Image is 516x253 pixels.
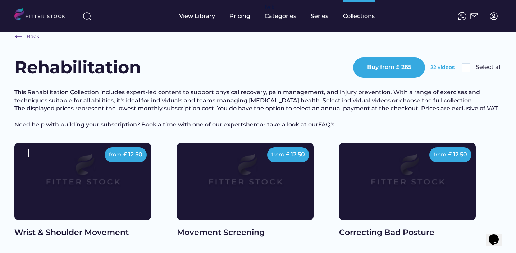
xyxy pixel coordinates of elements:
[271,151,284,158] div: from
[462,63,470,72] img: Rectangle%205126.svg
[430,64,455,71] div: 22 videos
[177,227,314,238] div: Movement Screening
[345,149,353,157] img: Rectangle%205126%20%281%29.svg
[28,143,137,204] img: Frame%2079%20%281%29.svg
[246,121,260,128] a: here
[83,12,91,20] img: search-normal%203.svg
[448,151,467,158] div: £ 12.50
[434,151,446,158] div: from
[14,55,141,79] h1: Rehabilitation
[14,8,71,23] img: LOGO.svg
[476,63,502,71] div: Select all
[14,227,151,238] div: Wrist & Shoulder Movement
[20,149,29,157] img: Rectangle%205126%20%281%29.svg
[286,151,305,158] div: £ 12.50
[183,149,191,157] img: Rectangle%205126%20%281%29.svg
[353,57,425,78] button: Buy from £ 265
[27,33,39,40] div: Back
[14,32,23,41] img: Frame%20%286%29.svg
[109,151,122,158] div: from
[486,224,509,246] iframe: chat widget
[458,12,466,20] img: meteor-icons_whatsapp%20%281%29.svg
[470,12,479,20] img: Frame%2051.svg
[191,143,300,204] img: Frame%2079%20%281%29.svg
[265,12,296,20] div: Categories
[343,12,375,20] div: Collections
[14,88,502,129] h3: This Rehabilitation Collection includes expert-led content to support physical recovery, pain man...
[123,151,142,158] div: £ 12.50
[311,12,329,20] div: Series
[489,12,498,20] img: profile-circle.svg
[353,143,462,204] img: Frame%2079%20%281%29.svg
[229,12,250,20] div: Pricing
[339,227,476,238] div: Correcting Bad Posture
[318,121,334,128] a: FAQ's
[265,4,274,11] div: fvck
[179,12,215,20] div: View Library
